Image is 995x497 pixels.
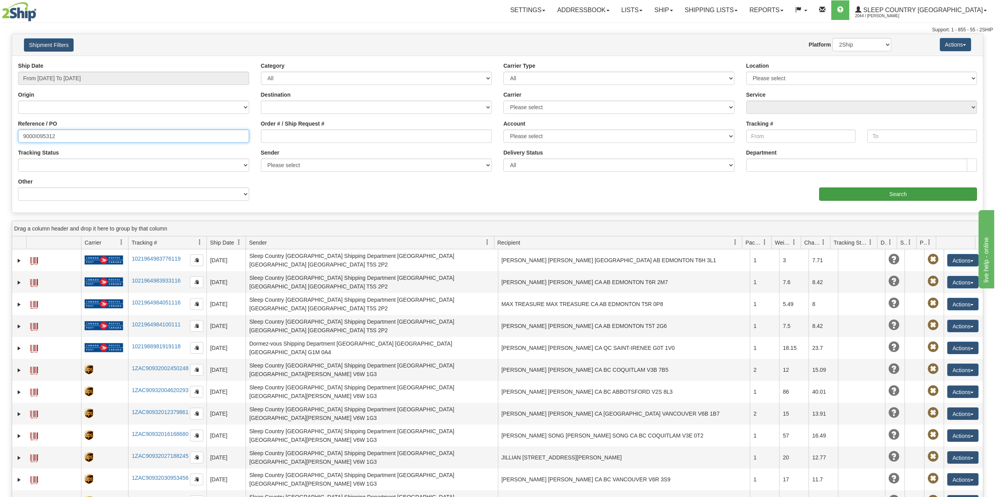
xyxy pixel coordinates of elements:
td: Sleep Country [GEOGRAPHIC_DATA] Shipping Department [GEOGRAPHIC_DATA] [GEOGRAPHIC_DATA][PERSON_NA... [246,468,498,490]
span: Pickup Status [920,239,926,247]
td: 7.6 [779,271,809,293]
span: Pickup Not Assigned [928,298,939,309]
button: Actions [947,320,979,332]
input: Search [819,187,977,201]
td: [PERSON_NAME] [PERSON_NAME] CA QC SAINT-IRENEE G0T 1V0 [498,337,750,359]
button: Actions [947,429,979,442]
td: 8.42 [809,271,838,293]
a: Expand [15,432,23,440]
a: 1ZAC90932027188245 [132,453,188,459]
a: Tracking # filter column settings [193,236,206,249]
td: 1 [750,425,779,447]
button: Copy to clipboard [190,386,203,398]
td: 17 [779,468,809,490]
span: Unknown [888,254,899,265]
td: [PERSON_NAME] [PERSON_NAME] CA BC VANCOUVER V6R 3S9 [498,468,750,490]
span: Tracking Status [834,239,868,247]
td: 7.5 [779,315,809,337]
a: Ship Date filter column settings [232,236,246,249]
a: Settings [504,0,551,20]
a: Expand [15,366,23,374]
td: [DATE] [206,425,246,447]
label: Order # / Ship Request # [261,120,325,128]
span: Packages [745,239,762,247]
td: [DATE] [206,403,246,425]
span: Unknown [888,342,899,353]
label: Department [746,149,777,157]
td: Sleep Country [GEOGRAPHIC_DATA] Shipping Department [GEOGRAPHIC_DATA] [GEOGRAPHIC_DATA] [GEOGRAPH... [246,249,498,271]
label: Reference / PO [18,120,57,128]
span: Pickup Not Assigned [928,407,939,418]
a: Label [30,276,38,288]
button: Actions [947,254,979,267]
td: [DATE] [206,447,246,468]
div: live help - online [6,5,72,14]
label: Platform [809,41,831,49]
td: 12.77 [809,447,838,468]
a: Label [30,254,38,266]
a: Ship [648,0,678,20]
button: Copy to clipboard [190,298,203,310]
a: Label [30,451,38,463]
img: 8 - UPS [85,430,93,440]
label: Origin [18,91,34,99]
button: Actions [947,473,979,486]
span: Sleep Country [GEOGRAPHIC_DATA] [861,7,983,13]
a: Label [30,473,38,485]
a: Label [30,363,38,376]
img: 8 - UPS [85,365,93,375]
span: Weight [775,239,791,247]
label: Tracking Status [18,149,59,157]
td: [DATE] [206,249,246,271]
td: Sleep Country [GEOGRAPHIC_DATA] Shipping Department [GEOGRAPHIC_DATA] [GEOGRAPHIC_DATA] [GEOGRAPH... [246,293,498,315]
td: 5.49 [779,293,809,315]
img: 20 - Canada Post [85,321,123,331]
a: Label [30,407,38,420]
button: Copy to clipboard [190,320,203,332]
td: 8.42 [809,315,838,337]
span: Charge [804,239,821,247]
a: Shipping lists [679,0,744,20]
td: [DATE] [206,359,246,381]
a: Carrier filter column settings [115,236,128,249]
label: Location [746,62,769,70]
input: To [867,130,977,143]
span: Shipment Issues [900,239,907,247]
iframe: chat widget [977,209,994,288]
td: Sleep Country [GEOGRAPHIC_DATA] Shipping Department [GEOGRAPHIC_DATA] [GEOGRAPHIC_DATA] [GEOGRAPH... [246,315,498,337]
a: 1ZAC90932016168680 [132,431,188,437]
span: Unknown [888,473,899,484]
a: Expand [15,344,23,352]
span: Pickup Not Assigned [928,364,939,375]
a: Label [30,319,38,332]
a: 1021964984051116 [132,299,181,306]
span: Unknown [888,364,899,375]
button: Copy to clipboard [190,342,203,354]
img: 20 - Canada Post [85,343,123,353]
span: Pickup Not Assigned [928,342,939,353]
a: 1ZAC90932012379861 [132,409,188,415]
a: Expand [15,301,23,308]
td: 20 [779,447,809,468]
td: Sleep Country [GEOGRAPHIC_DATA] Shipping Department [GEOGRAPHIC_DATA] [GEOGRAPHIC_DATA][PERSON_NA... [246,381,498,403]
td: 86 [779,381,809,403]
span: Tracking # [132,239,157,247]
span: Unknown [888,407,899,418]
a: Label [30,429,38,441]
label: Delivery Status [503,149,543,157]
td: 18.15 [779,337,809,359]
a: Tracking Status filter column settings [864,236,877,249]
label: Category [261,62,285,70]
button: Copy to clipboard [190,254,203,266]
label: Sender [261,149,279,157]
span: Recipient [498,239,520,247]
span: Delivery Status [881,239,887,247]
a: Packages filter column settings [758,236,771,249]
button: Actions [947,364,979,376]
td: 16.49 [809,425,838,447]
td: [PERSON_NAME] [PERSON_NAME] [GEOGRAPHIC_DATA] AB EDMONTON T6H 3L1 [498,249,750,271]
img: logo2044.jpg [2,2,36,22]
button: Actions [947,276,979,288]
a: Delivery Status filter column settings [883,236,897,249]
button: Actions [947,385,979,398]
